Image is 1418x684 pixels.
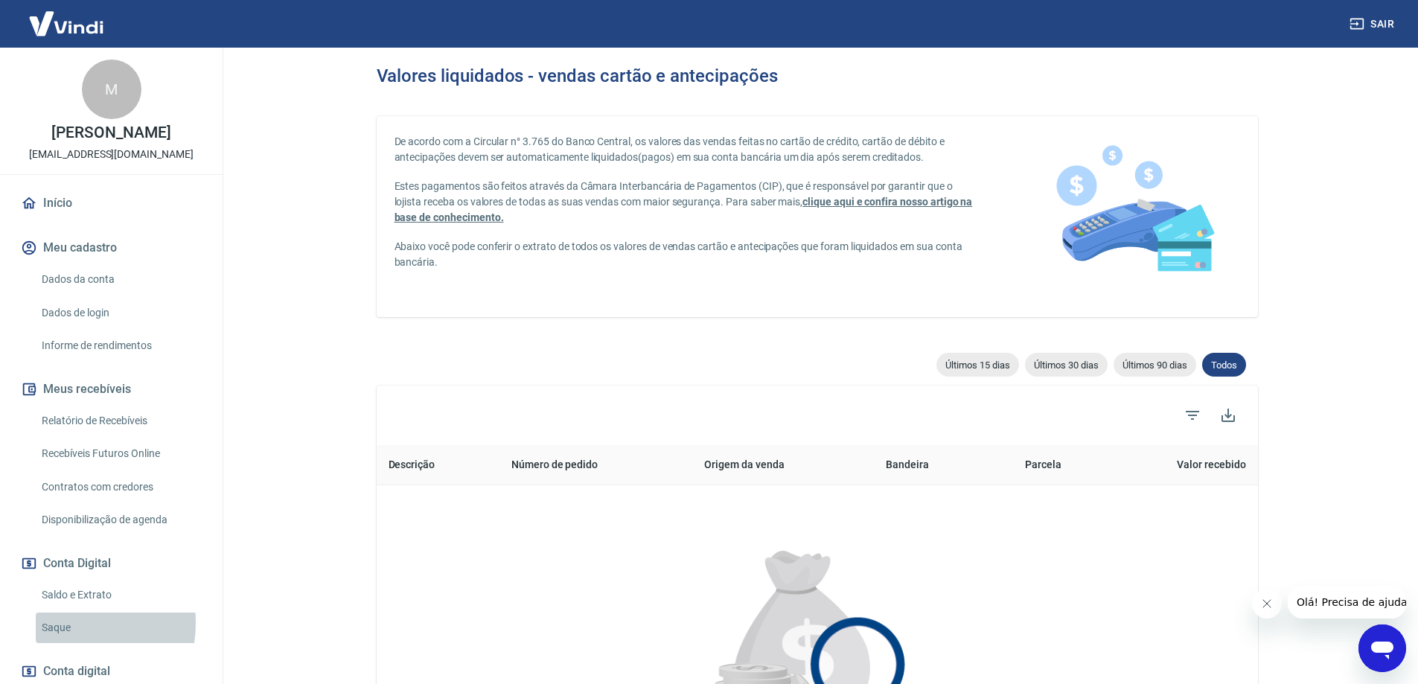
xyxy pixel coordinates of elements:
span: Últimos 30 dias [1025,359,1108,371]
a: Dados de login [36,298,205,328]
div: M [82,60,141,119]
img: card-liquidations.916113cab14af1f97834.png [1033,116,1234,317]
span: Últimos 90 dias [1114,359,1196,371]
div: Todos [1202,353,1246,377]
th: Origem da venda [692,445,874,485]
p: Abaixo você pode conferir o extrato de todos os valores de vendas cartão e antecipações que foram... [395,239,977,270]
button: Baixar listagem [1210,397,1246,433]
th: Parcela [991,445,1096,485]
a: Relatório de Recebíveis [36,406,205,436]
a: Saldo e Extrato [36,580,205,610]
h3: Valores liquidados - vendas cartão e antecipações [377,65,778,86]
a: Dados da conta [36,264,205,295]
span: Últimos 15 dias [936,359,1019,371]
p: [EMAIL_ADDRESS][DOMAIN_NAME] [29,147,194,162]
iframe: Mensagem da empresa [1288,586,1406,619]
a: Início [18,187,205,220]
button: Meus recebíveis [18,373,205,406]
button: Meu cadastro [18,231,205,264]
th: Valor recebido [1096,445,1258,485]
button: Conta Digital [18,547,205,580]
a: Informe de rendimentos [36,330,205,361]
p: De acordo com a Circular n° 3.765 do Banco Central, os valores das vendas feitas no cartão de cré... [395,134,977,165]
span: Todos [1202,359,1246,371]
p: Estes pagamentos são feitos através da Câmara Interbancária de Pagamentos (CIP), que é responsáve... [395,179,977,226]
span: Olá! Precisa de ajuda? [9,10,125,22]
th: Número de pedido [499,445,692,485]
div: Últimos 90 dias [1114,353,1196,377]
a: Saque [36,613,205,643]
iframe: Botão para abrir a janela de mensagens [1358,624,1406,672]
th: Descrição [377,445,499,485]
a: Contratos com credores [36,472,205,502]
p: [PERSON_NAME] [51,125,170,141]
div: Últimos 30 dias [1025,353,1108,377]
a: Recebíveis Futuros Online [36,438,205,469]
img: Vindi [18,1,115,46]
div: Últimos 15 dias [936,353,1019,377]
span: Conta digital [43,661,110,682]
button: Sair [1347,10,1400,38]
iframe: Fechar mensagem [1252,589,1282,619]
th: Bandeira [874,445,991,485]
span: Filtros [1175,397,1210,433]
a: Disponibilização de agenda [36,505,205,535]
